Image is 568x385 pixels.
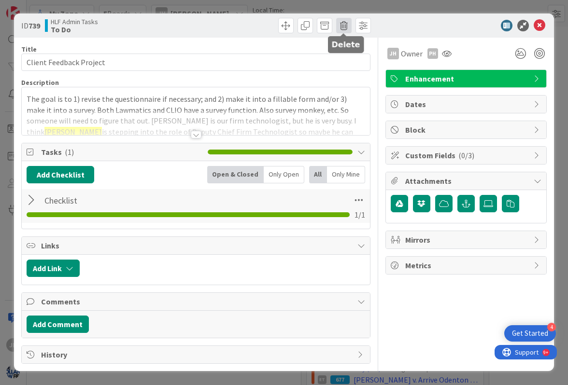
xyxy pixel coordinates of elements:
span: Tasks [41,146,202,158]
div: Only Mine [327,166,365,183]
div: All [309,166,327,183]
p: The goal is to 1) revise the questionnaire if necessary; and 2) make it into a fillable form and/... [27,94,365,159]
button: Add Link [27,260,80,277]
span: History [41,349,352,360]
button: Add Checklist [27,166,94,183]
span: Links [41,240,352,251]
span: ( 1 ) [65,147,74,157]
div: 4 [547,323,556,331]
div: Open Get Started checklist, remaining modules: 4 [504,325,556,342]
h5: Delete [332,40,360,49]
span: Support [20,1,44,13]
label: Title [21,45,37,54]
span: Metrics [405,260,529,271]
div: PH [427,48,438,59]
div: Get Started [512,329,548,338]
span: Description [21,78,59,87]
span: Enhancement [405,73,529,84]
b: 739 [28,21,40,30]
span: Dates [405,98,529,110]
button: Add Comment [27,316,89,333]
input: type card name here... [21,54,370,71]
span: Custom Fields [405,150,529,161]
span: Comments [41,296,352,307]
span: HLF Admin Tasks [51,18,98,26]
input: Add Checklist... [41,192,252,209]
b: To Do [51,26,98,33]
div: Open & Closed [207,166,264,183]
span: Attachments [405,175,529,187]
div: Only Open [264,166,304,183]
span: ID [21,20,40,31]
span: ( 0/3 ) [458,151,474,160]
span: Owner [401,48,423,59]
div: 9+ [49,4,54,12]
span: Block [405,124,529,136]
span: Mirrors [405,234,529,246]
span: 1 / 1 [355,209,365,220]
div: JH [387,48,399,59]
